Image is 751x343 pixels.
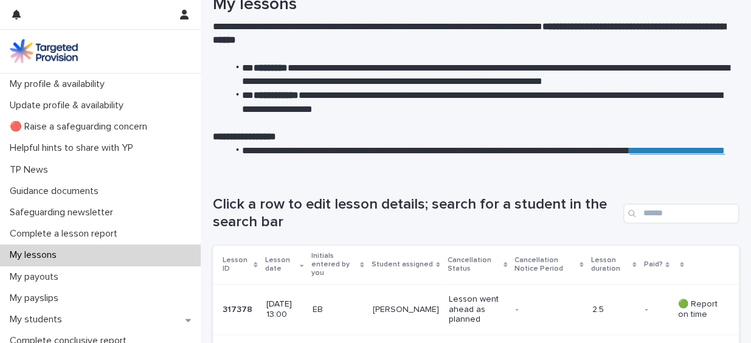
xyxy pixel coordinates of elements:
p: [PERSON_NAME] [373,305,439,315]
p: Paid? [643,258,662,271]
p: Cancellation Notice Period [514,254,576,276]
p: Lesson date [265,254,297,276]
p: My students [5,314,72,325]
p: 2.5 [592,305,635,315]
p: EB [312,305,362,315]
p: Update profile & availability [5,100,133,111]
p: My profile & availability [5,78,114,90]
p: [DATE] 13:00 [266,299,303,320]
p: Lesson duration [590,254,629,276]
input: Search [623,204,739,223]
p: - [645,302,649,315]
p: TP News [5,164,58,176]
p: - [516,305,582,315]
p: Initials entered by you [311,249,357,280]
p: 🔴 Raise a safeguarding concern [5,121,157,133]
p: My lessons [5,249,66,261]
p: Cancellation Status [448,254,500,276]
img: M5nRWzHhSzIhMunXDL62 [10,39,78,63]
p: My payslips [5,293,68,304]
p: 317378 [223,302,255,315]
p: Complete a lesson report [5,228,127,240]
h1: Click a row to edit lesson details; search for a student in the search bar [213,196,618,231]
tr: 317378317378 [DATE] 13:00EB[PERSON_NAME]Lesson went ahead as planned-2.5-- 🟢 Report on time [213,284,739,334]
p: Student assigned [372,258,433,271]
p: Guidance documents [5,185,108,197]
p: 🟢 Report on time [678,299,719,320]
p: Lesson ID [223,254,251,276]
p: Safeguarding newsletter [5,207,123,218]
p: Helpful hints to share with YP [5,142,143,154]
p: My payouts [5,271,68,283]
p: Lesson went ahead as planned [449,294,506,325]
